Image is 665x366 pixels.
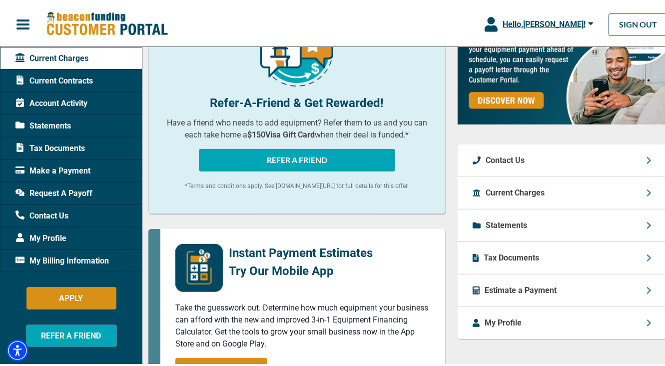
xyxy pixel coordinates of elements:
p: Contact Us [486,152,525,164]
p: Estimate a Payment [485,282,557,294]
b: $150 Visa Gift Card [247,128,315,137]
img: refer-a-friend-icon.png [260,11,333,84]
span: Hello, [PERSON_NAME] ! [503,17,586,27]
span: Make a Payment [15,163,90,175]
span: My Profile [15,230,66,242]
p: Try Our Mobile App [229,260,373,278]
p: Tax Documents [484,250,539,262]
p: *Terms and conditions apply. See [DOMAIN_NAME][URL] for full details for this offer. [164,179,430,188]
span: Tax Documents [15,140,85,152]
p: Take the guesswork out. Determine how much equipment your business can afford with the new and im... [175,300,430,348]
p: Refer-A-Friend & Get Rewarded! [164,92,430,110]
span: Current Contracts [15,73,93,85]
img: mobile-app-logo.png [175,242,223,290]
span: Statements [15,118,71,130]
span: Request A Payoff [15,185,92,197]
span: Contact Us [15,208,68,220]
button: REFER A FRIEND [199,147,395,169]
p: My Profile [485,315,522,327]
img: Beacon Funding Customer Portal Logo [46,9,168,35]
span: Account Activity [15,95,87,107]
p: Instant Payment Estimates [229,242,373,260]
p: Have a friend who needs to add equipment? Refer them to us and you can each take home a when thei... [164,115,430,139]
button: APPLY [26,285,116,307]
p: Statements [486,217,527,229]
p: Current Charges [486,185,545,197]
span: Current Charges [15,50,88,62]
span: My Billing Information [15,253,109,265]
button: REFER A FRIEND [26,322,117,345]
div: Accessibility Menu [6,337,28,359]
